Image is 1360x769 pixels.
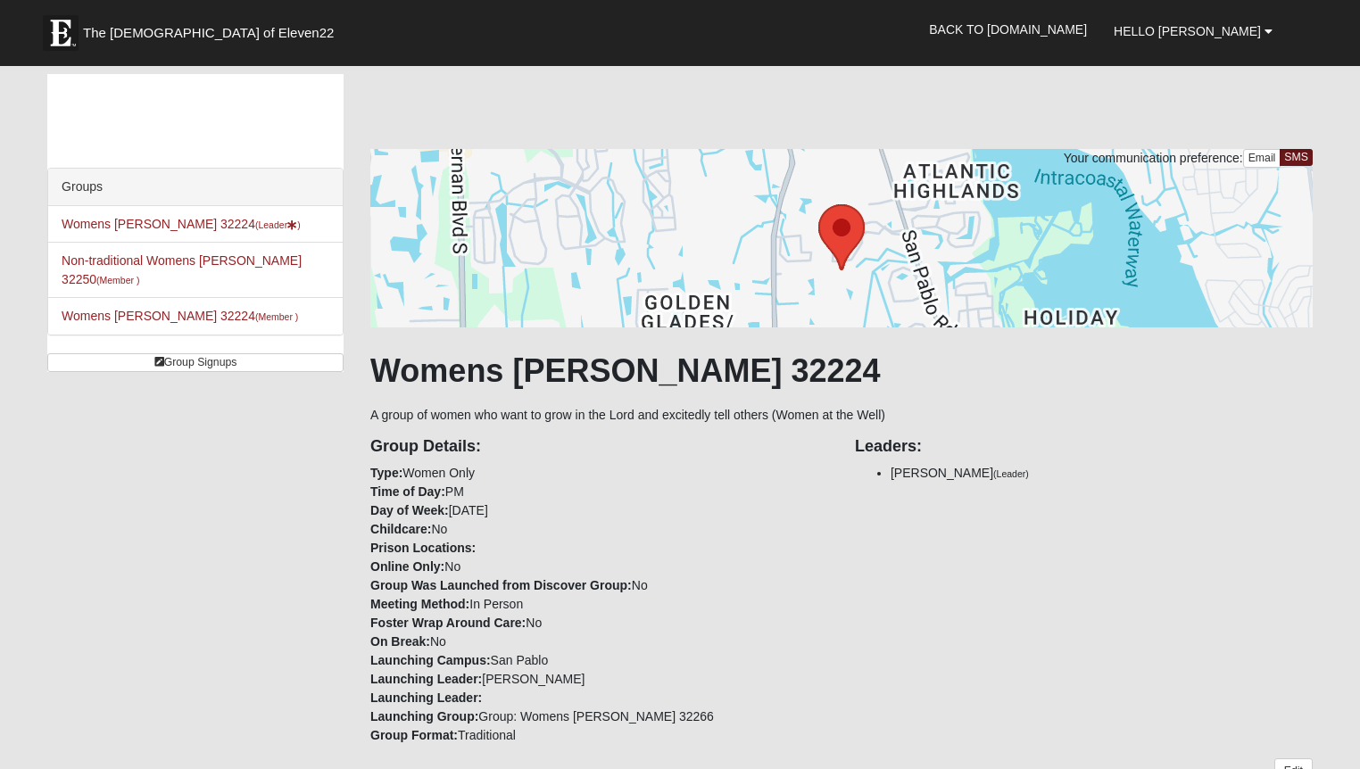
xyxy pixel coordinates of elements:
[357,425,842,745] div: Women Only PM [DATE] No No No In Person No No San Pablo [PERSON_NAME] Group: Womens [PERSON_NAME]...
[370,503,449,517] strong: Day of Week:
[43,15,79,51] img: Eleven22 logo
[370,578,632,592] strong: Group Was Launched from Discover Group:
[96,275,139,285] small: (Member )
[370,437,828,457] h4: Group Details:
[370,351,1313,390] h1: Womens [PERSON_NAME] 32224
[1100,9,1286,54] a: Hello [PERSON_NAME]
[891,464,1313,483] li: [PERSON_NAME]
[47,353,344,372] a: Group Signups
[370,559,444,574] strong: Online Only:
[255,311,298,322] small: (Member )
[1064,151,1243,165] span: Your communication preference:
[62,309,298,323] a: Womens [PERSON_NAME] 32224(Member )
[62,217,301,231] a: Womens [PERSON_NAME] 32224(Leader)
[370,690,482,705] strong: Launching Leader:
[370,672,482,686] strong: Launching Leader:
[916,7,1100,52] a: Back to [DOMAIN_NAME]
[34,6,391,51] a: The [DEMOGRAPHIC_DATA] of Eleven22
[1243,149,1281,168] a: Email
[62,253,302,286] a: Non-traditional Womens [PERSON_NAME] 32250(Member )
[370,709,478,724] strong: Launching Group:
[370,653,491,667] strong: Launching Campus:
[1114,24,1261,38] span: Hello [PERSON_NAME]
[855,437,1313,457] h4: Leaders:
[48,169,343,206] div: Groups
[1280,149,1313,166] a: SMS
[370,597,469,611] strong: Meeting Method:
[255,219,301,230] small: (Leader )
[370,522,431,536] strong: Childcare:
[83,24,334,42] span: The [DEMOGRAPHIC_DATA] of Eleven22
[370,728,458,742] strong: Group Format:
[993,468,1029,479] small: (Leader)
[370,616,526,630] strong: Foster Wrap Around Care:
[370,634,430,649] strong: On Break:
[370,466,402,480] strong: Type:
[370,541,476,555] strong: Prison Locations:
[370,484,445,499] strong: Time of Day:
